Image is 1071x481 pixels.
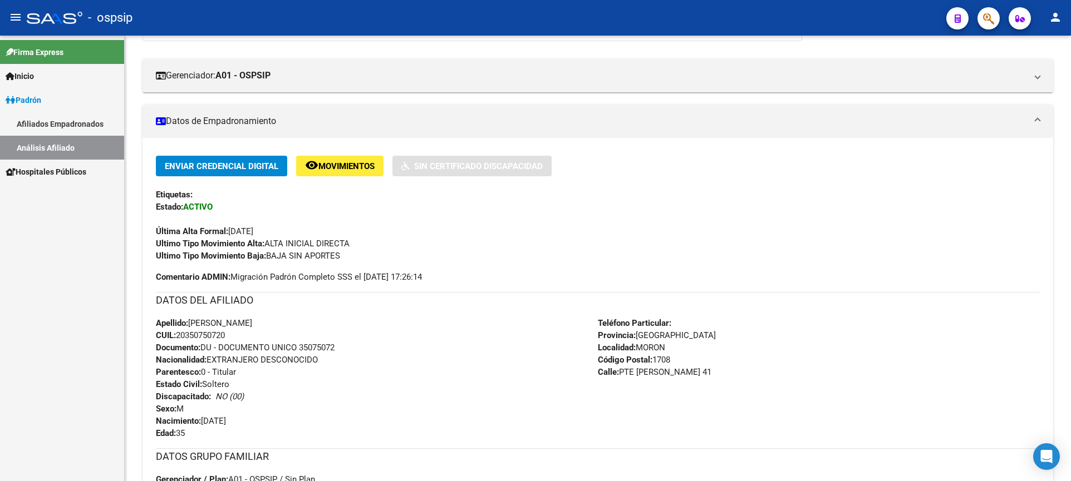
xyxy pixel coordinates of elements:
[156,391,211,401] strong: Discapacitado:
[156,251,340,261] span: BAJA SIN APORTES
[156,428,176,438] strong: Edad:
[156,428,185,438] span: 35
[598,318,671,328] strong: Teléfono Particular:
[598,330,716,340] span: [GEOGRAPHIC_DATA]
[156,367,201,377] strong: Parentesco:
[156,343,200,353] strong: Documento:
[156,318,188,328] strong: Apellido:
[156,190,193,200] strong: Etiquetas:
[6,166,86,178] span: Hospitales Públicos
[215,391,244,401] i: NO (00)
[156,416,226,426] span: [DATE]
[156,318,252,328] span: [PERSON_NAME]
[6,46,63,58] span: Firma Express
[156,70,1026,82] mat-panel-title: Gerenciador:
[156,202,183,212] strong: Estado:
[156,367,236,377] span: 0 - Titular
[1033,443,1060,470] div: Open Intercom Messenger
[1049,11,1062,24] mat-icon: person
[156,355,318,365] span: EXTRANJERO DESCONOCIDO
[598,330,636,340] strong: Provincia:
[143,105,1053,138] mat-expansion-panel-header: Datos de Empadronamiento
[156,251,266,261] strong: Ultimo Tipo Movimiento Baja:
[598,343,636,353] strong: Localidad:
[598,367,711,377] span: PTE [PERSON_NAME] 41
[598,343,665,353] span: MORON
[215,70,271,82] strong: A01 - OSPSIP
[156,330,225,340] span: 20350750720
[296,156,384,176] button: Movimientos
[156,416,201,426] strong: Nacimiento:
[156,226,253,236] span: [DATE]
[143,59,1053,92] mat-expansion-panel-header: Gerenciador:A01 - OSPSIP
[165,161,278,171] span: Enviar Credencial Digital
[156,226,228,236] strong: Última Alta Formal:
[156,404,184,414] span: M
[156,271,422,283] span: Migración Padrón Completo SSS el [DATE] 17:26:14
[156,449,1040,464] h3: DATOS GRUPO FAMILIAR
[156,272,230,282] strong: Comentario ADMIN:
[392,156,552,176] button: Sin Certificado Discapacidad
[156,292,1040,308] h3: DATOS DEL AFILIADO
[414,161,543,171] span: Sin Certificado Discapacidad
[156,330,176,340] strong: CUIL:
[6,94,41,106] span: Padrón
[156,239,264,249] strong: Ultimo Tipo Movimiento Alta:
[598,367,619,377] strong: Calle:
[183,202,213,212] strong: ACTIVO
[156,379,229,389] span: Soltero
[156,156,287,176] button: Enviar Credencial Digital
[598,355,652,365] strong: Código Postal:
[318,161,375,171] span: Movimientos
[156,239,350,249] span: ALTA INICIAL DIRECTA
[598,355,670,365] span: 1708
[156,115,1026,127] mat-panel-title: Datos de Empadronamiento
[6,70,34,82] span: Inicio
[9,11,22,24] mat-icon: menu
[88,6,132,30] span: - ospsip
[156,343,335,353] span: DU - DOCUMENTO UNICO 35075072
[156,355,207,365] strong: Nacionalidad:
[156,404,176,414] strong: Sexo:
[156,379,202,389] strong: Estado Civil:
[305,158,318,172] mat-icon: remove_red_eye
